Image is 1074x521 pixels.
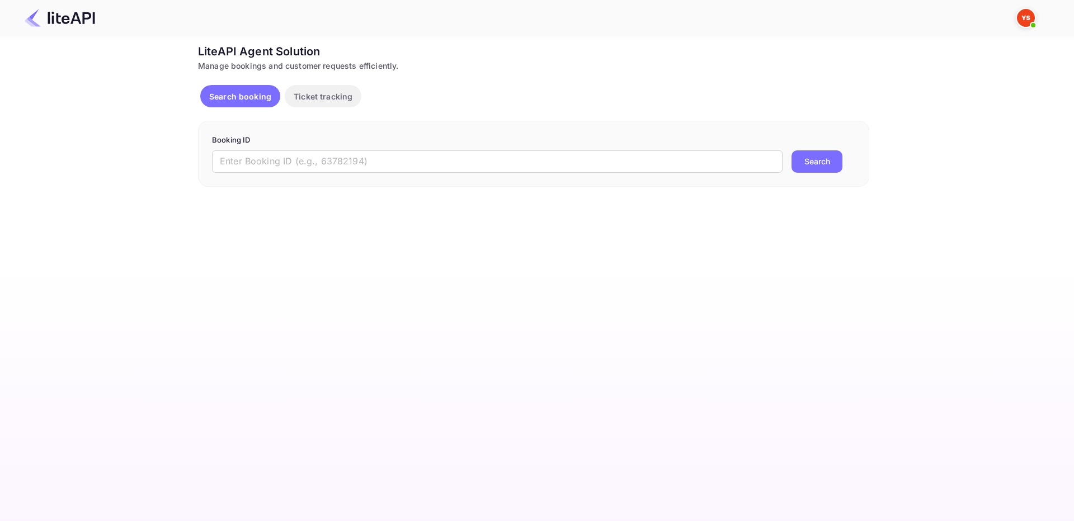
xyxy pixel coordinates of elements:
p: Ticket tracking [294,91,352,102]
p: Search booking [209,91,271,102]
img: LiteAPI Logo [25,9,95,27]
p: Booking ID [212,135,855,146]
img: Yandex Support [1017,9,1035,27]
input: Enter Booking ID (e.g., 63782194) [212,150,783,173]
div: LiteAPI Agent Solution [198,43,869,60]
button: Search [792,150,842,173]
div: Manage bookings and customer requests efficiently. [198,60,869,72]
